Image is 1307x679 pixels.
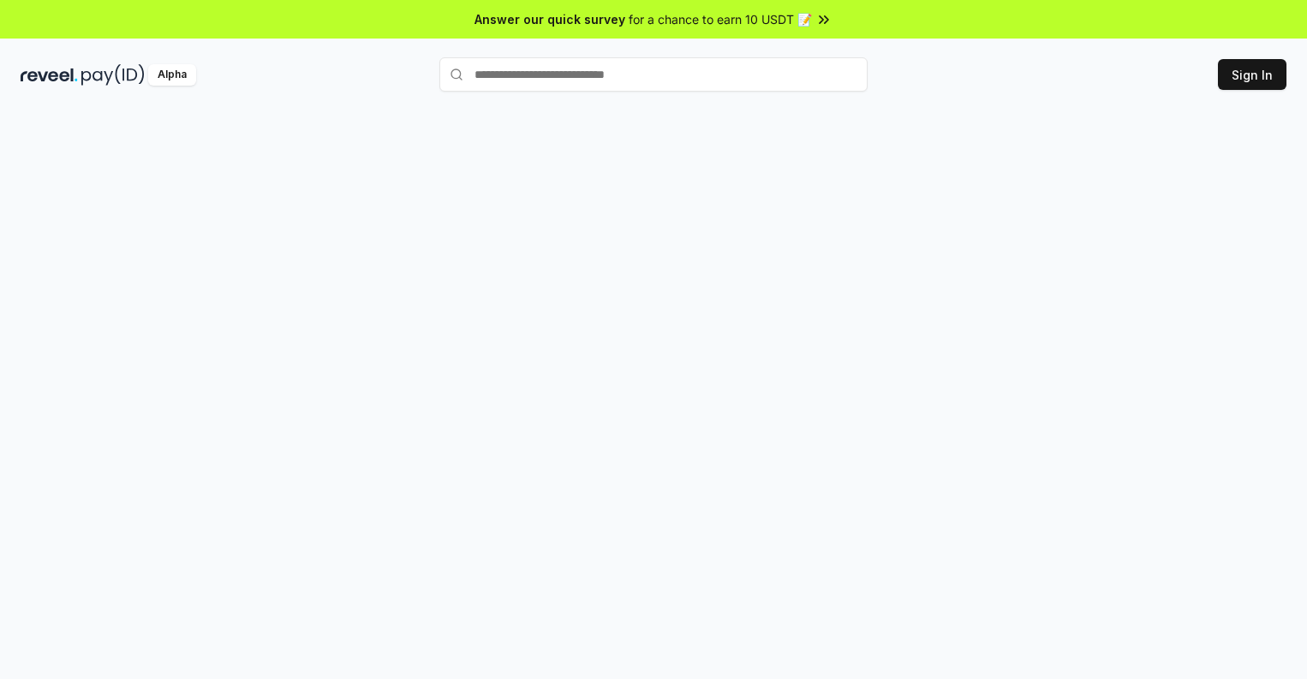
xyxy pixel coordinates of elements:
[1218,59,1286,90] button: Sign In
[21,64,78,86] img: reveel_dark
[629,10,812,28] span: for a chance to earn 10 USDT 📝
[148,64,196,86] div: Alpha
[474,10,625,28] span: Answer our quick survey
[81,64,145,86] img: pay_id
